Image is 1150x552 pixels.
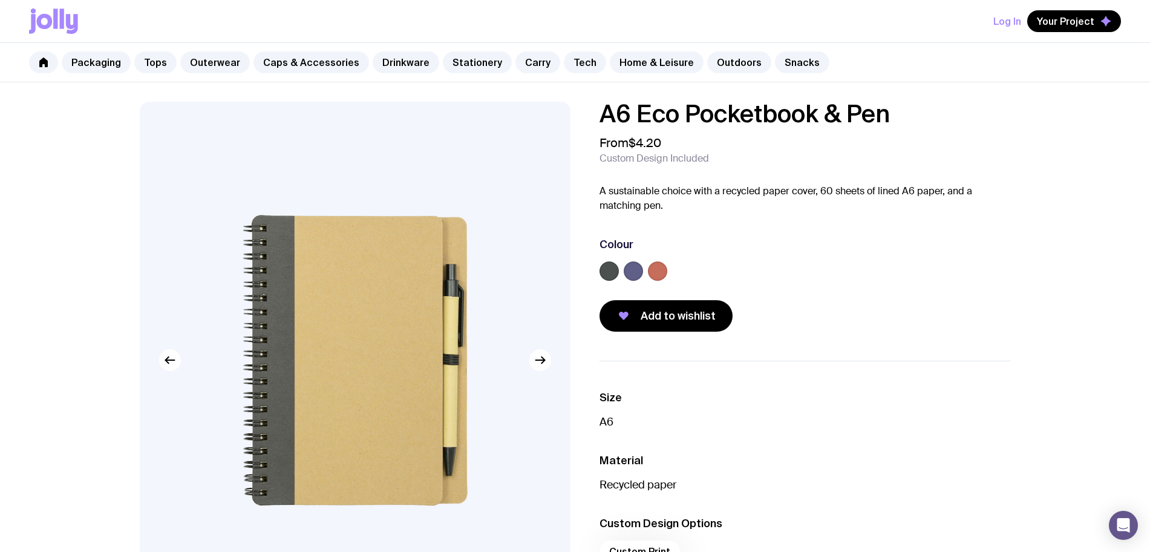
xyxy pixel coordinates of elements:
[600,136,661,150] span: From
[600,516,1011,531] h3: Custom Design Options
[600,478,1011,492] p: Recycled paper
[1027,10,1121,32] button: Your Project
[600,237,633,252] h3: Colour
[600,184,1011,213] p: A sustainable choice with a recycled paper cover, 60 sheets of lined A6 paper, and a matching pen.
[600,153,709,165] span: Custom Design Included
[600,453,1011,468] h3: Material
[600,415,1011,429] p: A6
[253,51,369,73] a: Caps & Accessories
[600,300,733,332] button: Add to wishlist
[775,51,829,73] a: Snacks
[1037,15,1094,27] span: Your Project
[600,390,1011,405] h3: Size
[1109,511,1138,540] div: Open Intercom Messenger
[600,102,1011,126] h1: A6 Eco Pocketbook & Pen
[629,135,661,151] span: $4.20
[62,51,131,73] a: Packaging
[993,10,1021,32] button: Log In
[564,51,606,73] a: Tech
[443,51,512,73] a: Stationery
[610,51,704,73] a: Home & Leisure
[373,51,439,73] a: Drinkware
[641,309,716,323] span: Add to wishlist
[515,51,560,73] a: Carry
[707,51,771,73] a: Outdoors
[134,51,177,73] a: Tops
[180,51,250,73] a: Outerwear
